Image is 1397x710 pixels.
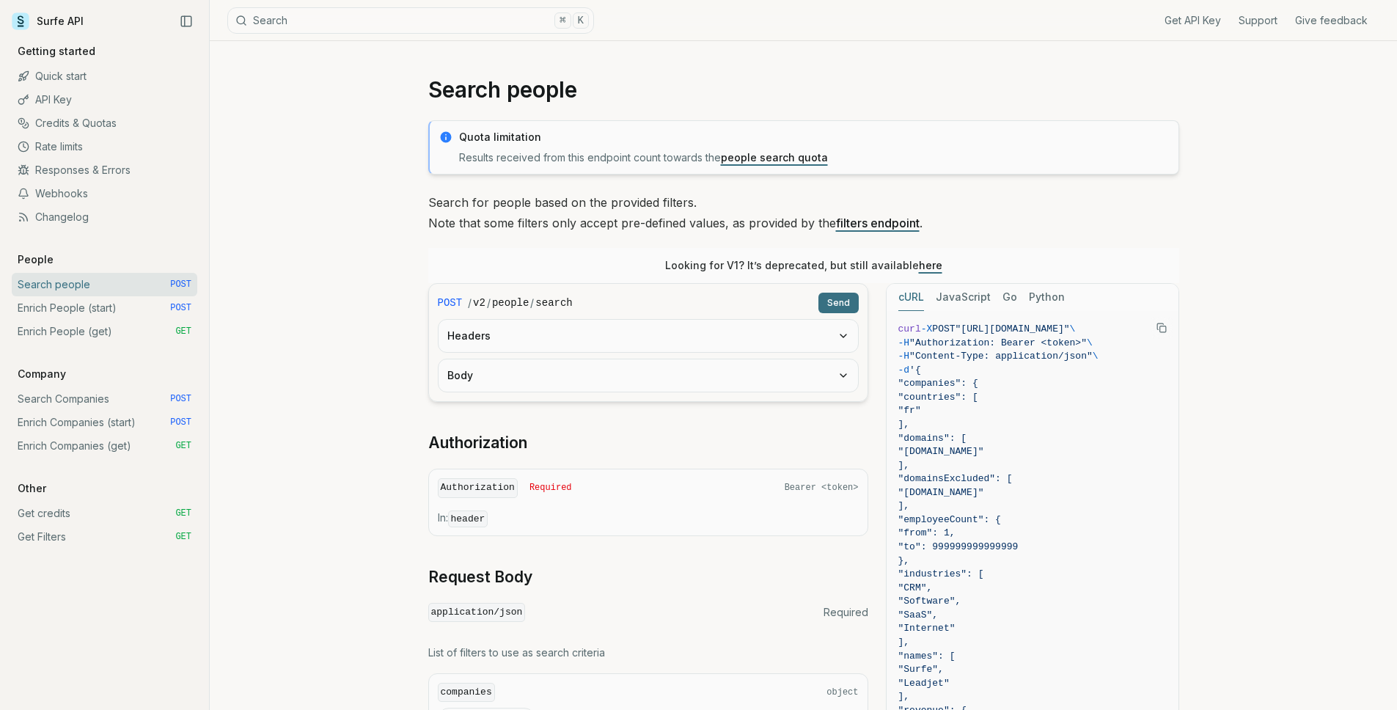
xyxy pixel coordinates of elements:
[898,514,1001,525] span: "employeeCount": {
[898,378,978,389] span: "companies": {
[12,44,101,59] p: Getting started
[898,664,944,675] span: "Surfe",
[12,320,197,343] a: Enrich People (get) GET
[1165,13,1221,28] a: Get API Key
[898,555,910,566] span: },
[459,130,1170,144] p: Quota limitation
[473,296,485,310] code: v2
[438,296,463,310] span: POST
[170,302,191,314] span: POST
[956,323,1070,334] span: "[URL][DOMAIN_NAME]"
[439,320,858,352] button: Headers
[175,10,197,32] button: Collapse Sidebar
[898,284,924,311] button: cURL
[175,440,191,452] span: GET
[898,392,978,403] span: "countries": [
[1239,13,1277,28] a: Support
[12,525,197,549] a: Get Filters GET
[909,337,1087,348] span: "Authorization: Bearer <token>"
[428,76,1179,103] h1: Search people
[909,351,1093,362] span: "Content-Type: application/json"
[12,273,197,296] a: Search people POST
[898,691,910,702] span: ],
[459,150,1170,165] p: Results received from this endpoint count towards the
[1002,284,1017,311] button: Go
[175,531,191,543] span: GET
[826,687,858,698] span: object
[175,326,191,337] span: GET
[530,296,534,310] span: /
[428,603,526,623] code: application/json
[898,500,910,511] span: ],
[12,182,197,205] a: Webhooks
[936,284,991,311] button: JavaScript
[487,296,491,310] span: /
[898,527,956,538] span: "from": 1,
[1029,284,1065,311] button: Python
[898,351,910,362] span: -H
[921,323,933,334] span: -X
[428,645,868,660] p: List of filters to use as search criteria
[438,683,495,703] code: companies
[1070,323,1076,334] span: \
[12,481,52,496] p: Other
[573,12,589,29] kbd: K
[438,478,518,498] code: Authorization
[898,323,921,334] span: curl
[665,258,942,273] p: Looking for V1? It’s deprecated, but still available
[12,135,197,158] a: Rate limits
[785,482,859,494] span: Bearer <token>
[554,12,571,29] kbd: ⌘
[898,541,1019,552] span: "to": 999999999999999
[898,365,910,376] span: -d
[12,111,197,135] a: Credits & Quotas
[175,508,191,519] span: GET
[898,405,921,416] span: "fr"
[824,605,868,620] span: Required
[898,433,967,444] span: "domains": [
[721,151,828,164] a: people search quota
[836,216,920,230] a: filters endpoint
[898,651,956,662] span: "names": [
[898,568,984,579] span: "industries": [
[898,473,1013,484] span: "domainsExcluded": [
[898,460,910,471] span: ],
[12,88,197,111] a: API Key
[1093,351,1099,362] span: \
[932,323,955,334] span: POST
[898,487,984,498] span: "[DOMAIN_NAME]"
[1151,317,1173,339] button: Copy Text
[12,252,59,267] p: People
[898,678,950,689] span: "Leadjet"
[12,296,197,320] a: Enrich People (start) POST
[818,293,859,313] button: Send
[170,417,191,428] span: POST
[12,411,197,434] a: Enrich Companies (start) POST
[428,192,1179,233] p: Search for people based on the provided filters. Note that some filters only accept pre-defined v...
[468,296,472,310] span: /
[898,610,939,621] span: "SaaS",
[898,446,984,457] span: "[DOMAIN_NAME]"
[898,596,961,607] span: "Software",
[170,393,191,405] span: POST
[1087,337,1093,348] span: \
[439,359,858,392] button: Body
[12,205,197,229] a: Changelog
[898,623,956,634] span: "Internet"
[12,502,197,525] a: Get credits GET
[909,365,921,376] span: '{
[438,510,859,527] p: In:
[448,510,488,527] code: header
[428,433,527,453] a: Authorization
[227,7,594,34] button: Search⌘K
[1295,13,1368,28] a: Give feedback
[898,582,933,593] span: "CRM",
[529,482,572,494] span: Required
[12,434,197,458] a: Enrich Companies (get) GET
[492,296,529,310] code: people
[12,387,197,411] a: Search Companies POST
[170,279,191,290] span: POST
[12,367,72,381] p: Company
[898,637,910,648] span: ],
[428,567,532,588] a: Request Body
